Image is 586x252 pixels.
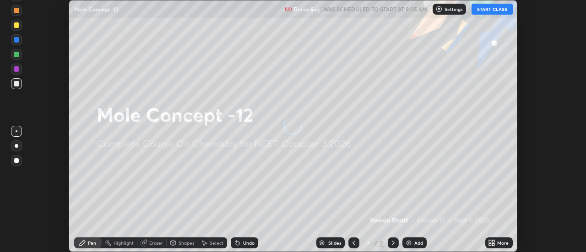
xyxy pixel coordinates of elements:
p: Mole Concept -12 [74,5,118,13]
div: Highlight [114,241,134,245]
button: START CLASS [472,4,513,15]
p: Recording [294,6,320,13]
div: 2 [363,240,372,246]
img: recording.375f2c34.svg [285,5,292,13]
div: Pen [88,241,96,245]
div: Eraser [149,241,163,245]
img: class-settings-icons [435,5,443,13]
div: Undo [243,241,255,245]
div: Select [210,241,223,245]
div: Add [414,241,423,245]
h5: WAS SCHEDULED TO START AT 9:05 AM [323,5,427,13]
div: 2 [379,239,384,247]
div: / [374,240,377,246]
img: add-slide-button [405,239,412,247]
div: More [497,241,509,245]
div: Slides [328,241,341,245]
div: Shapes [179,241,194,245]
p: Settings [445,7,462,11]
